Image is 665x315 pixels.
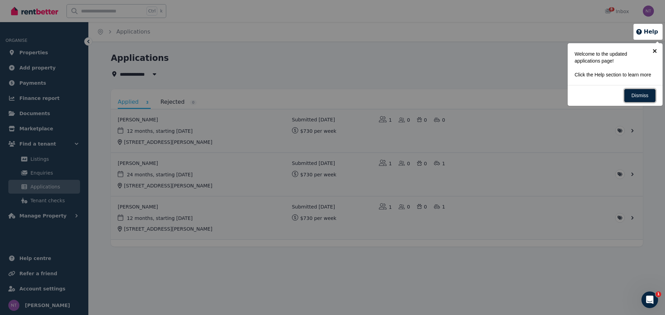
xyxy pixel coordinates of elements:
button: Help [636,28,658,36]
a: Dismiss [624,89,656,102]
a: × [647,43,663,59]
span: 1 [656,291,661,297]
iframe: Intercom live chat [641,291,658,308]
p: Click the Help section to learn more [575,71,651,78]
p: Welcome to the updated applications page! [575,50,651,64]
